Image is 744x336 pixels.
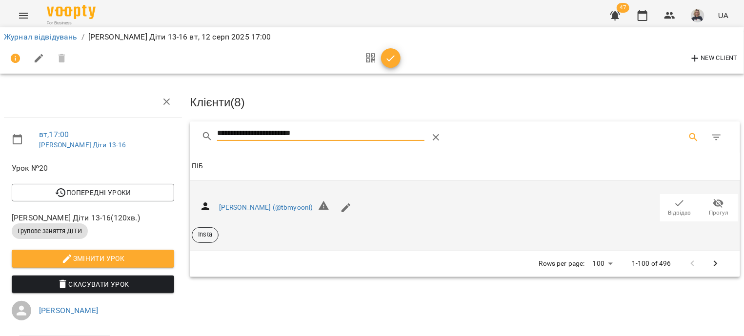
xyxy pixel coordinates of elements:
nav: breadcrumb [4,31,740,43]
span: Змінити урок [20,253,166,264]
p: Rows per page: [539,259,585,269]
h6: Невірний формат телефону ${ phone } [318,200,330,216]
p: [PERSON_NAME] Діти 13-16 вт, 12 серп 2025 17:00 [88,31,271,43]
span: Відвідав [668,209,691,217]
button: Search [682,126,705,149]
span: Insta [192,230,218,239]
span: New Client [689,53,738,64]
a: [PERSON_NAME] [39,306,98,315]
button: New Client [687,51,740,66]
div: Table Toolbar [190,121,740,153]
img: Voopty Logo [47,5,96,19]
p: 1-100 of 496 [632,259,671,269]
img: 60ff81f660890b5dd62a0e88b2ac9d82.jpg [691,9,704,22]
span: [PERSON_NAME] Діти 13-16 ( 120 хв. ) [12,212,174,224]
button: Попередні уроки [12,184,174,201]
div: ПІБ [192,160,203,172]
li: / [81,31,84,43]
button: Прогул [699,194,738,221]
span: For Business [47,20,96,26]
span: 47 [617,3,629,13]
a: вт , 17:00 [39,130,69,139]
div: Sort [192,160,203,172]
button: Змінити урок [12,250,174,267]
span: UA [718,10,728,20]
div: 100 [589,257,616,271]
span: Урок №20 [12,162,174,174]
button: Menu [12,4,35,27]
h3: Клієнти ( 8 ) [190,96,740,109]
span: ПІБ [192,160,738,172]
span: Скасувати Урок [20,278,166,290]
button: Next Page [704,252,727,276]
button: Скасувати Урок [12,276,174,293]
span: Попередні уроки [20,187,166,198]
a: [PERSON_NAME] (@tbmyooni) [219,203,313,211]
a: Журнал відвідувань [4,32,78,41]
button: Відвідав [660,194,699,221]
span: Групове заняття ДІТИ [12,227,88,236]
input: Search [217,126,424,141]
a: [PERSON_NAME] Діти 13-16 [39,141,126,149]
span: Прогул [709,209,728,217]
button: UA [714,6,732,24]
button: Фільтр [705,126,728,149]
